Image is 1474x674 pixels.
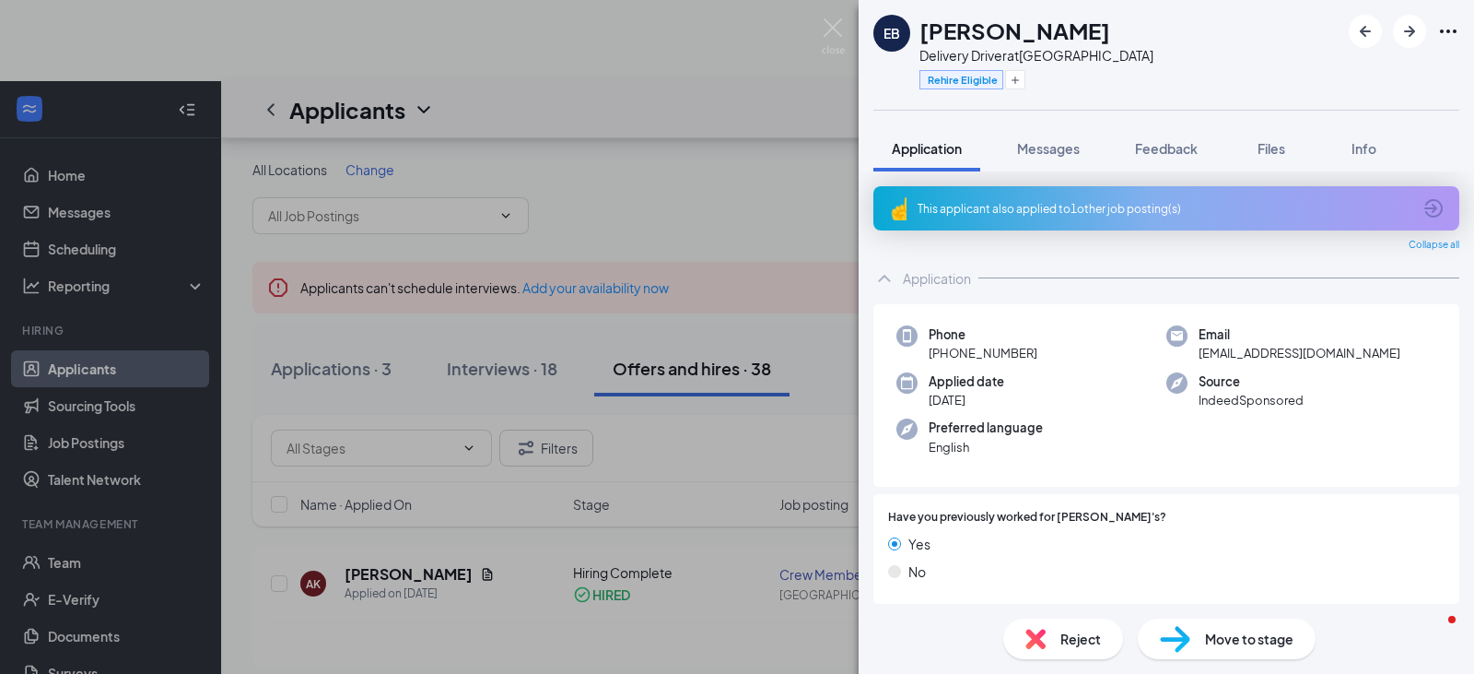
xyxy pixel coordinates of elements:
span: Feedback [1135,140,1198,157]
span: English [929,438,1043,456]
svg: ArrowCircle [1422,197,1445,219]
div: This applicant also applied to 1 other job posting(s) [918,201,1411,217]
span: [DATE] [929,391,1004,409]
span: Have you previously worked for [PERSON_NAME]'s? [888,509,1166,526]
span: Preferred language [929,419,1043,437]
span: Applied date [929,372,1004,391]
span: Reject [1060,629,1101,649]
span: [PHONE_NUMBER] [929,344,1037,362]
span: Messages [1017,140,1080,157]
span: Info [1351,140,1376,157]
div: Application [903,269,971,288]
iframe: Intercom live chat [1411,611,1456,656]
span: Source [1199,372,1304,391]
span: Collapse all [1409,238,1459,253]
span: IndeedSponsored [1199,391,1304,409]
span: Move to stage [1205,629,1293,649]
span: Files [1258,140,1285,157]
span: Yes [908,534,930,554]
span: Email [1199,325,1400,344]
span: [EMAIL_ADDRESS][DOMAIN_NAME] [1199,344,1400,362]
span: Phone [929,325,1037,344]
span: No [908,562,926,582]
svg: ChevronUp [873,267,895,290]
span: Application [892,140,962,157]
